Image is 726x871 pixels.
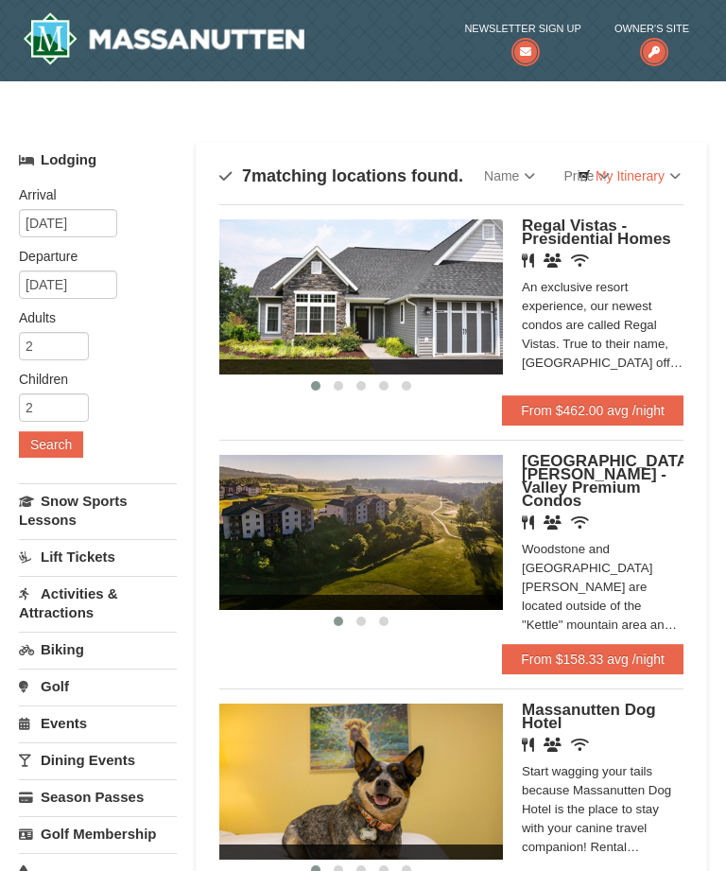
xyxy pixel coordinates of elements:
[19,143,177,177] a: Lodging
[522,253,534,268] i: Restaurant
[522,515,534,530] i: Restaurant
[464,19,580,58] a: Newsletter Sign Up
[614,19,689,58] a: Owner's Site
[614,19,689,38] span: Owner's Site
[19,576,177,630] a: Activities & Attractions
[522,540,683,635] div: Woodstone and [GEOGRAPHIC_DATA][PERSON_NAME] are located outside of the "Kettle" mountain area an...
[19,185,163,204] label: Arrival
[19,483,177,537] a: Snow Sports Lessons
[522,217,671,248] span: Regal Vistas - Presidential Homes
[544,738,562,752] i: Banquet Facilities
[502,644,683,674] a: From $158.33 avg /night
[19,370,163,389] label: Children
[565,162,693,190] a: My Itinerary
[23,12,304,65] a: Massanutten Resort
[522,452,694,510] span: [GEOGRAPHIC_DATA][PERSON_NAME] - Valley Premium Condos
[571,515,589,530] i: Wireless Internet (free)
[571,738,589,752] i: Wireless Internet (free)
[19,706,177,740] a: Events
[544,253,562,268] i: Banquet Facilities
[470,157,549,195] a: Name
[549,157,624,195] a: Price
[571,253,589,268] i: Wireless Internet (free)
[242,166,251,185] span: 7
[502,395,683,426] a: From $462.00 avg /night
[544,515,562,530] i: Banquet Facilities
[19,308,163,327] label: Adults
[522,278,683,373] div: An exclusive resort experience, our newest condos are called Regal Vistas. True to their name, [G...
[522,701,656,732] span: Massanutten Dog Hotel
[23,12,304,65] img: Massanutten Resort Logo
[19,632,177,667] a: Biking
[19,539,177,574] a: Lift Tickets
[464,19,580,38] span: Newsletter Sign Up
[522,738,534,752] i: Restaurant
[522,762,683,857] div: Start wagging your tails because Massanutten Dog Hotel is the place to stay with your canine trav...
[19,816,177,851] a: Golf Membership
[19,779,177,814] a: Season Passes
[19,669,177,704] a: Golf
[219,166,463,185] h4: matching locations found.
[19,431,83,458] button: Search
[19,247,163,266] label: Departure
[19,742,177,777] a: Dining Events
